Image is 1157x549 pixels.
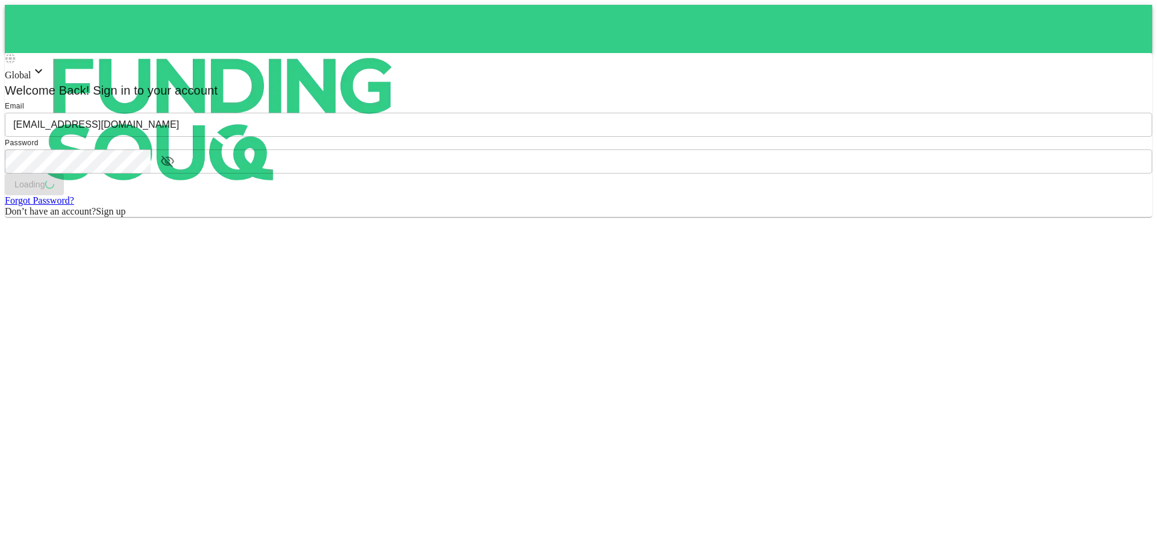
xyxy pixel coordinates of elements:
[90,84,218,97] span: Sign in to your account
[5,5,1152,53] a: logo
[5,195,74,205] a: Forgot Password?
[5,102,24,110] span: Email
[96,206,125,216] span: Sign up
[5,113,1152,137] input: email
[5,5,439,234] img: logo
[5,206,96,216] span: Don’t have an account?
[5,149,151,174] input: password
[5,139,39,147] span: Password
[5,64,1152,81] div: Global
[5,84,90,97] span: Welcome Back!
